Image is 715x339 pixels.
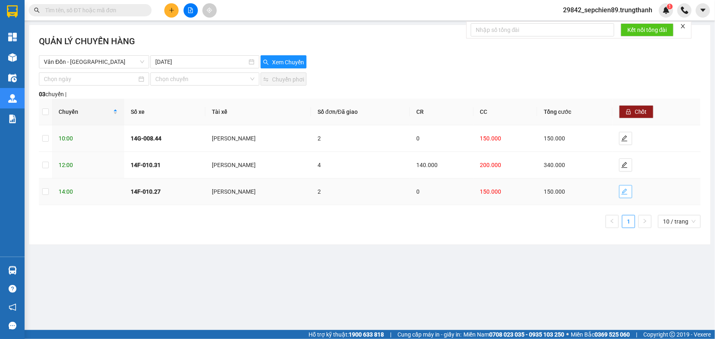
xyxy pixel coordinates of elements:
[8,74,17,82] img: warehouse-icon
[544,188,565,195] span: 150.000
[9,322,16,330] span: message
[416,135,420,142] span: 0
[471,23,614,36] input: Nhập số tổng đài
[566,333,569,336] span: ⚪️
[8,266,17,275] img: warehouse-icon
[480,188,502,195] span: 150.000
[699,7,707,14] span: caret-down
[164,3,179,18] button: plus
[480,162,502,168] span: 200.000
[544,135,565,142] span: 150.000
[131,107,199,116] div: Số xe
[59,188,73,195] span: 14:00
[131,162,161,168] strong: 14F-010.31
[416,162,438,168] span: 140.000
[627,25,667,34] span: Kết nối tổng đài
[202,3,217,18] button: aim
[59,162,73,168] span: 12:00
[44,56,144,68] span: Vân Đồn - Hà Nội
[636,330,637,339] span: |
[620,188,632,195] span: edit
[610,219,615,224] span: left
[480,107,531,116] div: CC
[658,215,701,228] div: kích thước trang
[309,330,384,339] span: Hỗ trợ kỹ thuật:
[622,215,635,228] li: 1
[59,135,73,142] span: 10:00
[8,33,17,41] img: dashboard-icon
[620,162,632,168] span: edit
[272,58,304,67] span: Xem Chuyến
[39,91,45,97] strong: 03
[638,215,651,228] li: Trang Kế
[544,162,565,168] span: 340.000
[212,188,256,195] span: [PERSON_NAME]
[45,6,142,15] input: Tìm tên, số ĐT hoặc mã đơn
[416,188,420,195] span: 0
[619,185,632,198] button: edit
[681,7,688,14] img: phone-icon
[318,107,403,116] div: Số đơn/Đã giao
[680,23,686,29] span: close
[9,303,16,311] span: notification
[131,188,161,195] strong: 14F-010.27
[34,7,40,13] span: search
[318,135,321,142] span: 2
[39,35,135,51] h2: QUẢN LÝ CHUYẾN HÀNG
[606,215,619,228] li: Trang Trước
[39,91,66,97] span: chuyến |
[595,331,630,338] strong: 0369 525 060
[619,158,632,172] button: edit
[571,330,630,339] span: Miền Bắc
[155,57,247,66] input: 12-08-2025
[261,72,306,86] button: swapChuyển phơi
[463,330,564,339] span: Miền Nam
[169,7,175,13] span: plus
[620,135,632,142] span: edit
[212,107,304,116] div: Tài xế
[318,162,321,168] span: 4
[556,5,659,15] span: 29842_sepchien89.trungthanh
[696,3,710,18] button: caret-down
[416,107,467,116] div: CR
[622,215,635,228] a: 1
[212,135,256,142] span: [PERSON_NAME]
[9,285,16,293] span: question-circle
[44,75,137,84] input: Chọn ngày
[131,135,161,142] strong: 14G-008.44
[619,105,654,118] button: lockChốt
[7,5,18,18] img: logo-vxr
[390,330,391,339] span: |
[318,188,321,195] span: 2
[638,215,651,228] button: right
[663,215,696,228] span: 10 / trang
[619,132,632,145] button: edit
[397,330,461,339] span: Cung cấp máy in - giấy in:
[642,219,647,224] span: right
[668,4,671,9] span: 1
[59,107,111,116] div: Chuyến
[667,4,673,9] sup: 1
[670,332,675,337] span: copyright
[212,162,256,168] span: [PERSON_NAME]
[8,94,17,103] img: warehouse-icon
[544,107,606,116] div: Tổng cước
[480,135,502,142] span: 150.000
[663,7,670,14] img: icon-new-feature
[8,53,17,62] img: warehouse-icon
[261,55,306,68] button: searchXem Chuyến
[621,23,674,36] button: Kết nối tổng đài
[8,115,17,123] img: solution-icon
[188,7,193,13] span: file-add
[184,3,198,18] button: file-add
[207,7,212,13] span: aim
[606,215,619,228] button: left
[263,59,269,66] span: search
[349,331,384,338] strong: 1900 633 818
[489,331,564,338] strong: 0708 023 035 - 0935 103 250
